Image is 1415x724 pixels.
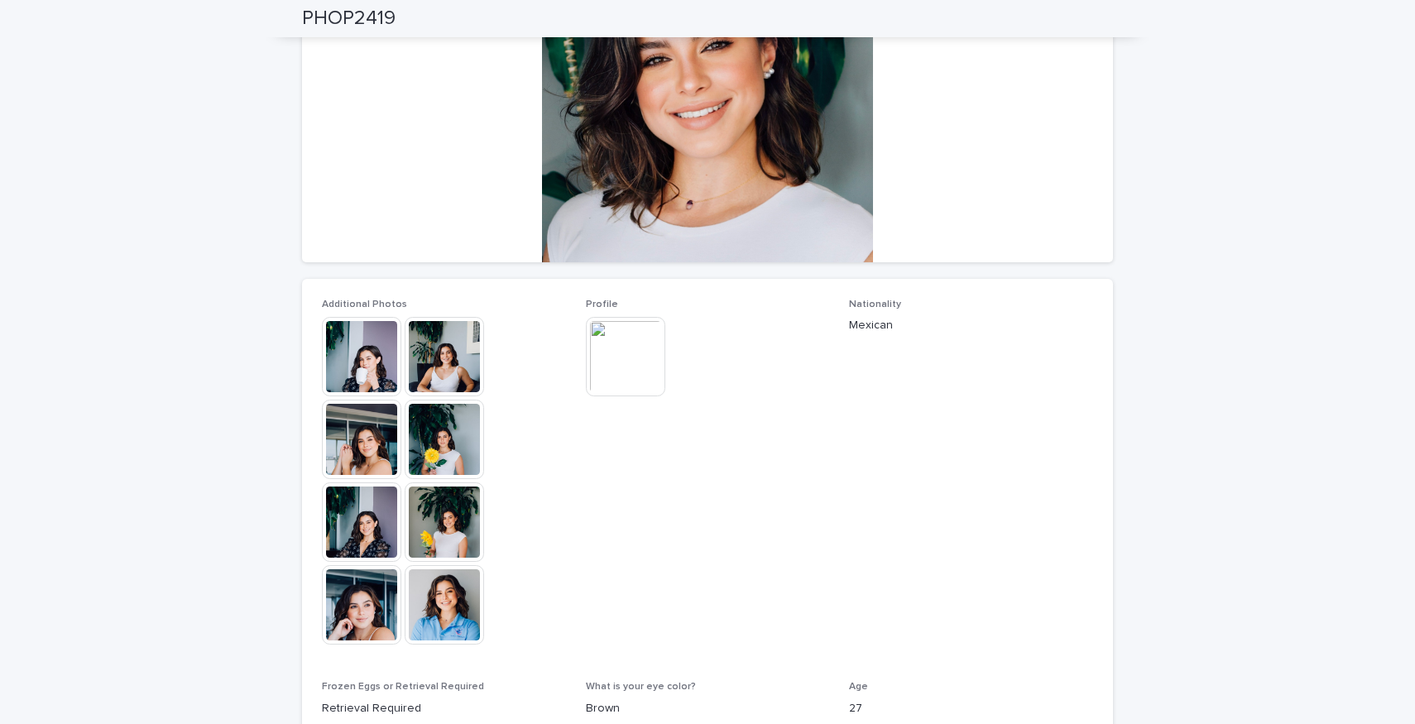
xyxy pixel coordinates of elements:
[849,317,1093,334] p: Mexican
[322,700,566,717] p: Retrieval Required
[302,7,396,31] h2: PHOP2419
[849,700,1093,717] p: 27
[322,682,484,692] span: Frozen Eggs or Retrieval Required
[586,682,696,692] span: What is your eye color?
[322,300,407,309] span: Additional Photos
[849,682,868,692] span: Age
[586,300,618,309] span: Profile
[849,300,901,309] span: Nationality
[586,700,830,717] p: Brown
